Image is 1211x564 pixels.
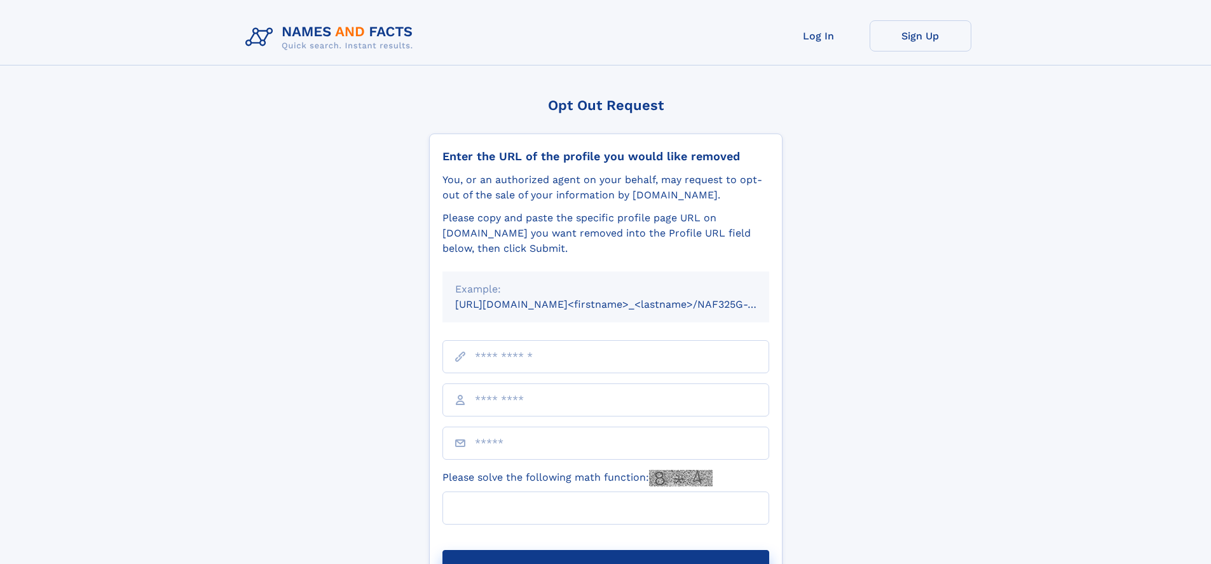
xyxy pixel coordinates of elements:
[240,20,423,55] img: Logo Names and Facts
[442,172,769,203] div: You, or an authorized agent on your behalf, may request to opt-out of the sale of your informatio...
[442,470,713,486] label: Please solve the following math function:
[429,97,783,113] div: Opt Out Request
[442,149,769,163] div: Enter the URL of the profile you would like removed
[442,210,769,256] div: Please copy and paste the specific profile page URL on [DOMAIN_NAME] you want removed into the Pr...
[455,282,756,297] div: Example:
[455,298,793,310] small: [URL][DOMAIN_NAME]<firstname>_<lastname>/NAF325G-xxxxxxxx
[870,20,971,52] a: Sign Up
[768,20,870,52] a: Log In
